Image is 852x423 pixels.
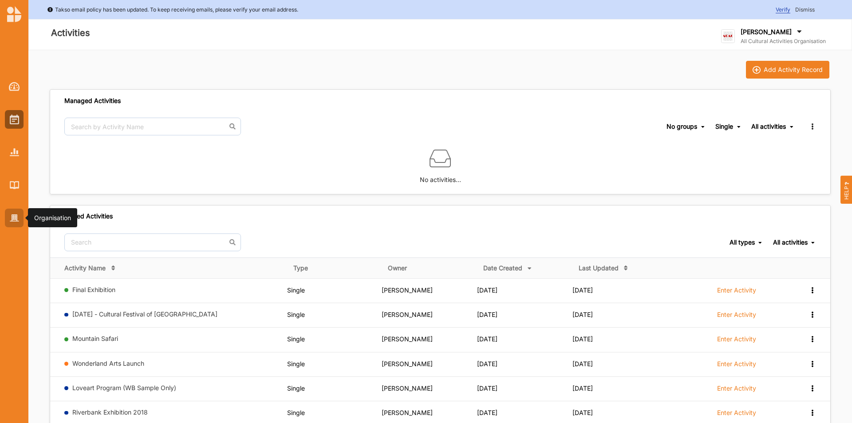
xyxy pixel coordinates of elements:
div: Invited Activities [64,212,113,220]
span: [DATE] [477,360,497,368]
label: [PERSON_NAME] [741,28,792,36]
a: Activities [5,110,24,129]
a: Wonderland Arts Launch [72,360,144,367]
span: [PERSON_NAME] [382,360,433,368]
span: Single [287,286,305,294]
div: Add Activity Record [764,66,823,74]
img: Organisation [10,214,19,222]
span: Single [287,409,305,416]
a: Organisation [5,209,24,227]
span: [PERSON_NAME] [382,409,433,416]
img: Reports [10,148,19,156]
div: All types [730,238,755,246]
div: Activity Name [64,264,106,272]
span: [DATE] [477,409,497,416]
a: Enter Activity [717,360,756,373]
img: icon [753,66,761,74]
span: [DATE] [572,335,593,343]
div: No groups [667,123,697,130]
a: Enter Activity [717,408,756,422]
div: Single [715,123,733,130]
th: Type [287,257,382,278]
label: Activities [51,26,90,40]
span: [DATE] [477,311,497,318]
span: Dismiss [795,6,815,13]
div: Organisation [34,213,71,222]
label: Enter Activity [717,360,756,368]
span: [DATE] [572,409,593,416]
a: Library [5,176,24,194]
img: logo [721,29,735,43]
label: Enter Activity [717,311,756,319]
a: Enter Activity [717,286,756,299]
th: Owner [382,257,477,278]
span: Single [287,335,305,343]
div: Takso email policy has been updated. To keep receiving emails, please verify your email address. [47,5,298,14]
img: logo [7,6,21,22]
a: Mountain Safari [72,335,118,342]
div: Managed Activities [64,97,121,105]
span: [DATE] [477,335,497,343]
img: Library [10,181,19,189]
a: Riverbank Exhibition 2018 [72,408,148,416]
span: [PERSON_NAME] [382,335,433,343]
label: Enter Activity [717,335,756,343]
img: box [430,148,451,169]
input: Search by Activity Name [64,118,241,135]
img: Dashboard [9,82,20,91]
span: Verify [776,6,790,13]
span: [PERSON_NAME] [382,286,433,294]
span: [DATE] [572,384,593,392]
span: [DATE] [572,311,593,318]
div: Last Updated [579,264,619,272]
label: No activities… [420,169,461,185]
label: Enter Activity [717,409,756,417]
a: Enter Activity [717,384,756,397]
img: Activities [10,115,19,124]
label: All Cultural Activities Organisation [741,38,826,45]
div: Date Created [483,264,522,272]
a: Reports [5,143,24,162]
a: Loveart Program (WB Sample Only) [72,384,176,391]
a: Final Exhibition [72,286,115,293]
span: Single [287,360,305,368]
a: Enter Activity [717,310,756,324]
div: All activities [773,238,808,246]
span: Single [287,311,305,318]
button: iconAdd Activity Record [746,61,829,79]
a: [DATE] - Cultural Festival of [GEOGRAPHIC_DATA] [72,310,217,318]
span: [DATE] [477,384,497,392]
span: [DATE] [572,360,593,368]
span: [DATE] [477,286,497,294]
label: Enter Activity [717,286,756,294]
a: Enter Activity [717,335,756,348]
input: Search [64,233,241,251]
span: [PERSON_NAME] [382,384,433,392]
div: All activities [751,123,786,130]
span: [DATE] [572,286,593,294]
label: Enter Activity [717,384,756,392]
a: Dashboard [5,77,24,96]
span: Single [287,384,305,392]
span: [PERSON_NAME] [382,311,433,318]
